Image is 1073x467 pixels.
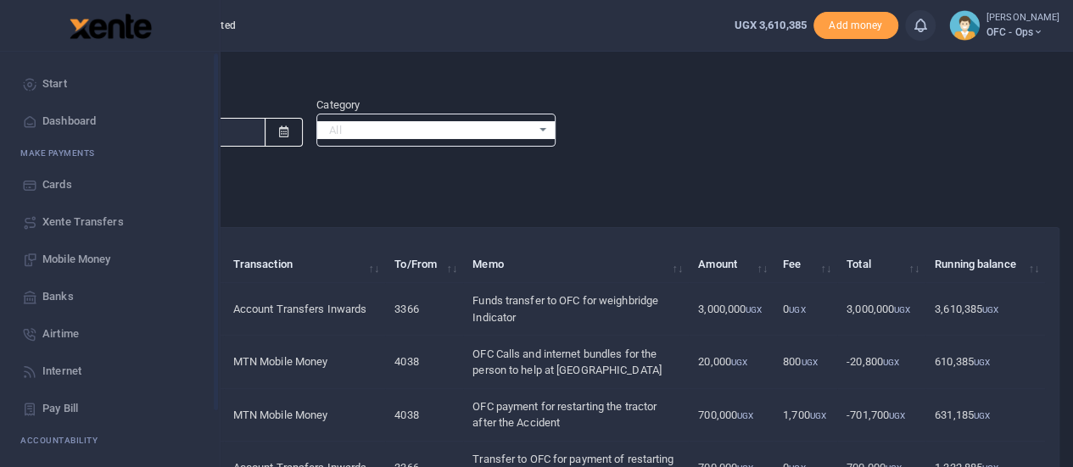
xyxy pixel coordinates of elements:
[986,11,1059,25] small: [PERSON_NAME]
[883,358,899,367] small: UGX
[774,247,837,283] th: Fee: activate to sort column ascending
[329,122,530,139] span: All
[727,17,813,34] li: Wallet ballance
[746,305,762,314] small: UGX
[224,283,386,336] td: Account Transfers Inwards
[14,390,206,427] a: Pay Bill
[224,336,386,388] td: MTN Mobile Money
[14,103,206,140] a: Dashboard
[689,283,774,336] td: 3,000,000
[224,247,386,283] th: Transaction: activate to sort column ascending
[64,64,1059,83] h4: Statements
[837,247,925,283] th: Total: activate to sort column ascending
[14,278,206,315] a: Banks
[813,18,898,31] a: Add money
[837,283,925,336] td: 3,000,000
[29,147,95,159] span: ake Payments
[385,389,463,442] td: 4038
[925,336,1045,388] td: 610,385
[463,283,689,336] td: Funds transfer to OFC for weighbridge Indicator
[42,176,72,193] span: Cards
[925,389,1045,442] td: 631,185
[33,434,98,447] span: countability
[385,336,463,388] td: 4038
[689,389,774,442] td: 700,000
[982,305,998,314] small: UGX
[14,166,206,203] a: Cards
[810,411,826,420] small: UGX
[894,305,910,314] small: UGX
[224,389,386,442] td: MTN Mobile Money
[64,167,1059,185] p: Download
[774,336,837,388] td: 800
[837,336,925,388] td: -20,800
[789,305,805,314] small: UGX
[316,97,360,114] label: Category
[734,19,806,31] span: UGX 3,610,385
[68,19,152,31] a: logo-small logo-large logo-large
[949,10,980,41] img: profile-user
[14,203,206,241] a: Xente Transfers
[949,10,1059,41] a: profile-user [PERSON_NAME] OFC - Ops
[42,75,67,92] span: Start
[925,247,1045,283] th: Running balance: activate to sort column ascending
[14,241,206,278] a: Mobile Money
[925,283,1045,336] td: 3,610,385
[385,247,463,283] th: To/From: activate to sort column ascending
[889,411,905,420] small: UGX
[385,283,463,336] td: 3366
[14,140,206,166] li: M
[42,288,74,305] span: Banks
[801,358,817,367] small: UGX
[70,14,152,39] img: logo-large
[774,283,837,336] td: 0
[42,325,79,342] span: Airtime
[463,247,689,283] th: Memo: activate to sort column ascending
[689,336,774,388] td: 20,000
[689,247,774,283] th: Amount: activate to sort column ascending
[731,358,747,367] small: UGX
[974,411,990,420] small: UGX
[14,353,206,390] a: Internet
[813,12,898,40] span: Add money
[986,25,1059,40] span: OFC - Ops
[837,389,925,442] td: -701,700
[734,17,806,34] a: UGX 3,610,385
[42,363,81,380] span: Internet
[42,251,110,268] span: Mobile Money
[774,389,837,442] td: 1,700
[737,411,753,420] small: UGX
[14,427,206,453] li: Ac
[42,400,78,417] span: Pay Bill
[813,12,898,40] li: Toup your wallet
[974,358,990,367] small: UGX
[14,65,206,103] a: Start
[14,315,206,353] a: Airtime
[463,389,689,442] td: OFC payment for restarting the tractor after the Accident
[42,214,124,231] span: Xente Transfers
[463,336,689,388] td: OFC Calls and internet bundles for the person to help at [GEOGRAPHIC_DATA]
[42,113,96,130] span: Dashboard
